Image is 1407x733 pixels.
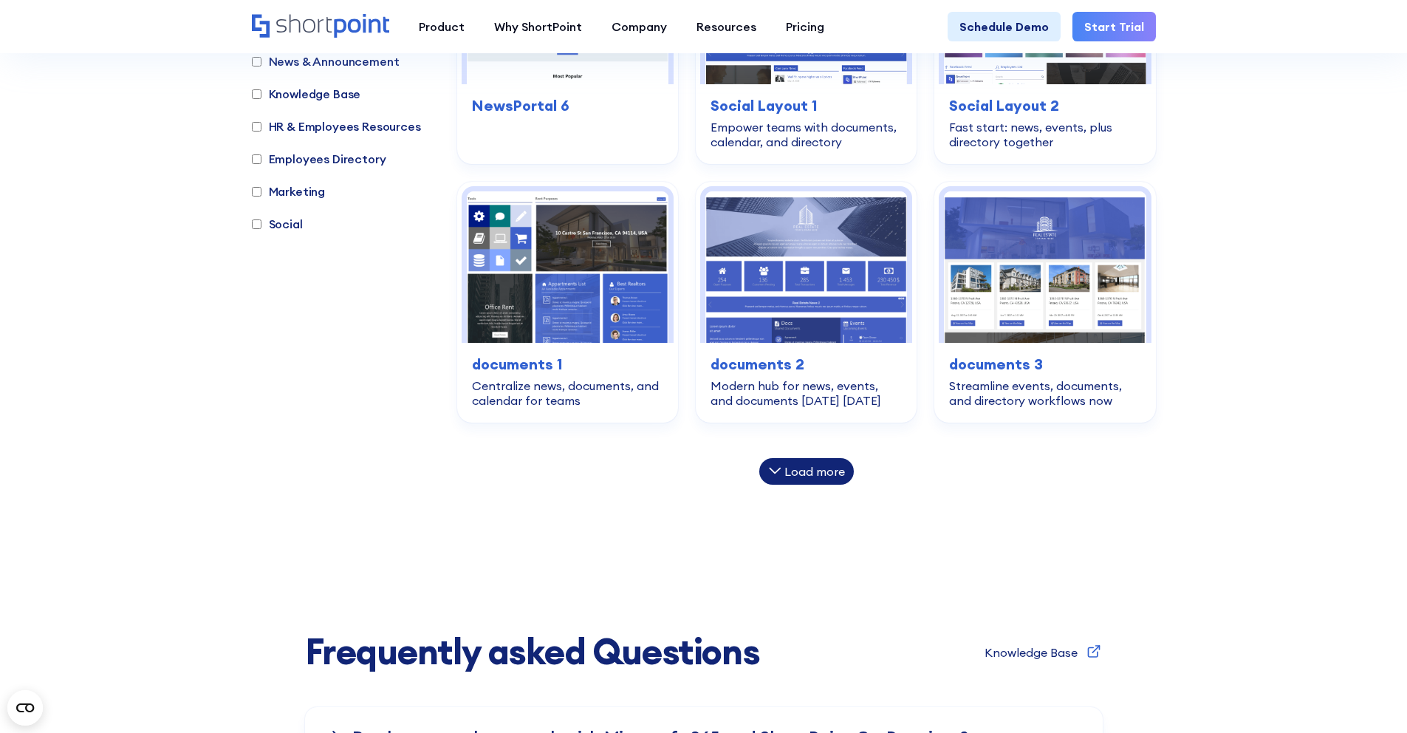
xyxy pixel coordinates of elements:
[682,12,771,41] a: Resources
[252,187,261,197] input: Marketing
[711,378,902,408] div: Modern hub for news, events, and documents [DATE] [DATE]
[252,14,389,39] a: Home
[252,154,261,164] input: Employees Directory
[696,182,917,423] a: documents 2Modern hub for news, events, and documents [DATE] [DATE]
[934,182,1155,423] a: documents 3Streamline events, documents, and directory workflows now
[985,642,1103,662] a: Knowledge Base
[494,18,582,35] div: Why ShortPoint
[949,378,1140,408] div: Streamline events, documents, and directory workflows now
[252,215,303,233] label: Social
[711,95,902,117] h3: Social Layout 1
[479,12,597,41] a: Why ShortPoint
[949,120,1140,149] div: Fast start: news, events, plus directory together
[759,458,854,485] div: Load more
[305,633,760,672] span: Frequently asked Questions
[985,647,1078,658] div: Knowledge Base
[404,12,479,41] a: Product
[949,95,1140,117] h3: Social Layout 2
[252,85,361,103] label: Knowledge Base
[948,12,1061,41] a: Schedule Demo
[252,52,400,70] label: News & Announcement
[252,219,261,229] input: Social
[252,183,326,200] label: Marketing
[612,18,667,35] div: Company
[252,122,261,132] input: HR & Employees Resources
[419,18,465,35] div: Product
[472,378,663,408] div: Centralize news, documents, and calendar for teams
[696,18,756,35] div: Resources
[949,353,1140,375] h3: documents 3
[771,12,839,41] a: Pricing
[252,117,421,135] label: HR & Employees Resources
[1333,662,1407,733] iframe: Chat Widget
[472,353,663,375] h3: documents 1
[1072,12,1156,41] a: Start Trial
[457,182,678,423] a: documents 1Centralize news, documents, and calendar for teams
[252,57,261,67] input: News & Announcement
[472,95,663,117] h3: NewsPortal 6
[597,12,682,41] a: Company
[711,353,902,375] h3: documents 2
[786,18,824,35] div: Pricing
[252,150,386,168] label: Employees Directory
[711,120,902,149] div: Empower teams with documents, calendar, and directory
[784,466,845,477] div: Load more
[252,89,261,99] input: Knowledge Base
[7,690,43,726] button: Open CMP widget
